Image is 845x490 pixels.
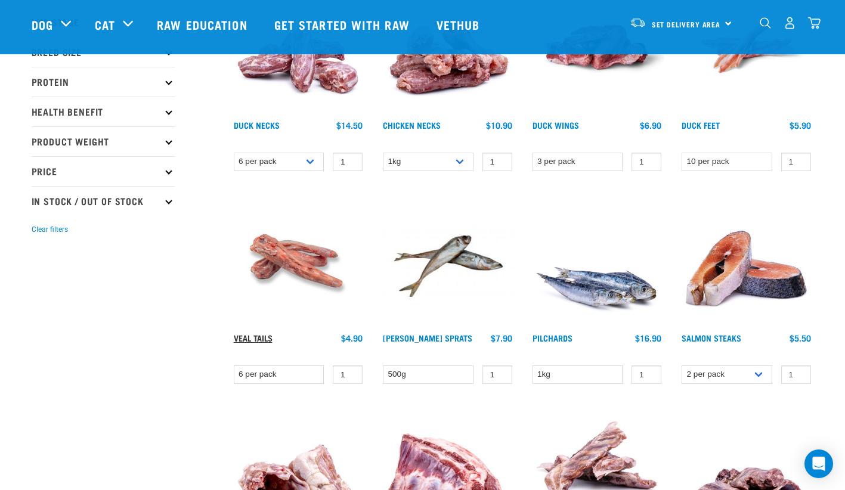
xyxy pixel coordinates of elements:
a: Dog [32,15,53,33]
a: Chicken Necks [383,123,441,127]
input: 1 [482,365,512,384]
img: Jack Mackarel Sparts Raw Fish For Dogs [380,193,515,328]
div: $4.90 [341,333,363,343]
input: 1 [482,153,512,171]
a: Salmon Steaks [682,336,741,340]
div: $7.90 [491,333,512,343]
a: Duck Necks [234,123,280,127]
a: Cat [95,15,115,33]
a: Duck Wings [533,123,579,127]
a: Duck Feet [682,123,720,127]
div: $5.90 [790,120,811,130]
a: Vethub [425,1,495,48]
p: Health Benefit [32,97,175,126]
p: Price [32,156,175,186]
input: 1 [632,153,661,171]
p: In Stock / Out Of Stock [32,186,175,216]
span: Set Delivery Area [652,22,721,26]
img: Four Whole Pilchards [530,193,665,328]
div: $6.90 [640,120,661,130]
a: Pilchards [533,336,572,340]
div: $5.50 [790,333,811,343]
div: $14.50 [336,120,363,130]
input: 1 [781,153,811,171]
a: Raw Education [145,1,262,48]
img: Veal Tails [231,193,366,328]
img: van-moving.png [630,17,646,28]
div: Open Intercom Messenger [804,449,833,478]
a: Veal Tails [234,336,273,340]
input: 1 [333,153,363,171]
p: Product Weight [32,126,175,156]
input: 1 [333,365,363,384]
div: $16.90 [635,333,661,343]
a: Get started with Raw [262,1,425,48]
img: user.png [784,17,796,29]
a: [PERSON_NAME] Sprats [383,336,472,340]
input: 1 [781,365,811,384]
img: home-icon-1@2x.png [760,17,771,29]
p: Protein [32,67,175,97]
div: $10.90 [486,120,512,130]
img: home-icon@2x.png [808,17,821,29]
button: Clear filters [32,224,68,235]
img: 1148 Salmon Steaks 01 [679,193,814,328]
input: 1 [632,365,661,384]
